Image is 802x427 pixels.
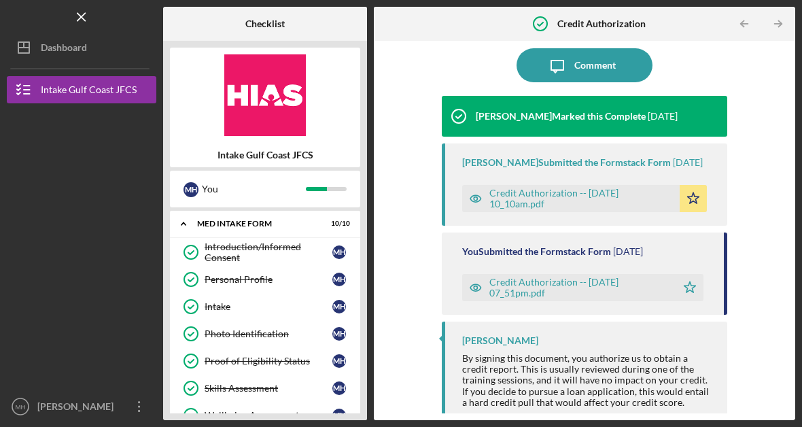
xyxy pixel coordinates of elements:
[16,403,26,411] text: MH
[574,48,616,82] div: Comment
[332,409,346,422] div: M H
[205,356,332,366] div: Proof of Eligibility Status
[205,301,332,312] div: Intake
[177,320,353,347] a: Photo IdentificationMH
[613,246,643,257] time: 2025-08-15 23:51
[462,157,671,168] div: [PERSON_NAME] Submitted the Formstack Form
[462,246,611,257] div: You Submitted the Formstack Form
[41,76,137,107] div: Intake Gulf Coast JFCS
[217,150,313,160] b: Intake Gulf Coast JFCS
[673,157,703,168] time: 2025-08-18 14:10
[177,375,353,402] a: Skills AssessmentMH
[177,293,353,320] a: IntakeMH
[197,220,316,228] div: MED Intake Form
[332,300,346,313] div: M H
[41,34,87,65] div: Dashboard
[177,239,353,266] a: Introduction/Informed ConsentMH
[332,327,346,341] div: M H
[177,347,353,375] a: Proof of Eligibility StatusMH
[7,76,156,103] button: Intake Gulf Coast JFCS
[205,410,332,421] div: Wellbeing Assessment
[205,241,332,263] div: Introduction/Informed Consent
[7,34,156,61] button: Dashboard
[462,335,538,346] div: [PERSON_NAME]
[489,277,669,298] div: Credit Authorization -- [DATE] 07_51pm.pdf
[648,111,678,122] time: 2025-08-18 17:21
[202,177,306,201] div: You
[184,182,198,197] div: M H
[326,220,350,228] div: 10 / 10
[476,111,646,122] div: [PERSON_NAME] Marked this Complete
[332,245,346,259] div: M H
[177,266,353,293] a: Personal ProfileMH
[517,48,652,82] button: Comment
[7,393,156,420] button: MH[PERSON_NAME]
[462,353,714,407] div: By signing this document, you authorize us to obtain a credit report. This is usually reviewed du...
[489,188,673,209] div: Credit Authorization -- [DATE] 10_10am.pdf
[205,274,332,285] div: Personal Profile
[462,185,707,212] button: Credit Authorization -- [DATE] 10_10am.pdf
[332,273,346,286] div: M H
[170,54,360,136] img: Product logo
[245,18,285,29] b: Checklist
[332,381,346,395] div: M H
[205,328,332,339] div: Photo Identification
[462,274,703,301] button: Credit Authorization -- [DATE] 07_51pm.pdf
[34,393,122,424] div: [PERSON_NAME]
[205,383,332,394] div: Skills Assessment
[557,18,646,29] b: Credit Authorization
[332,354,346,368] div: M H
